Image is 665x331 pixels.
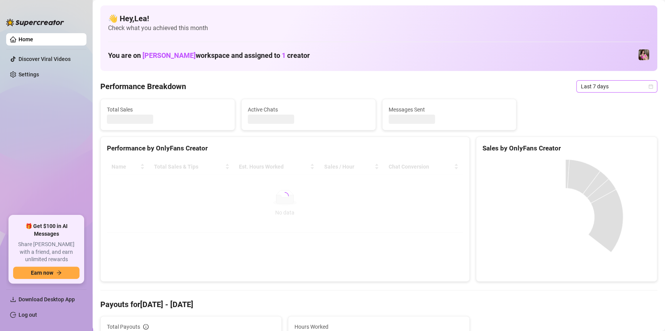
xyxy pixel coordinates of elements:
span: arrow-right [56,270,62,275]
span: 🎁 Get $100 in AI Messages [13,223,80,238]
span: Last 7 days [581,81,653,92]
img: Nanner [638,49,649,60]
span: calendar [648,84,653,89]
h4: Payouts for [DATE] - [DATE] [100,299,657,310]
span: Share [PERSON_NAME] with a friend, and earn unlimited rewards [13,241,80,263]
span: [PERSON_NAME] [142,51,196,59]
button: Earn nowarrow-right [13,267,80,279]
a: Discover Viral Videos [19,56,71,62]
h1: You are on workspace and assigned to creator [108,51,310,60]
img: logo-BBDzfeDw.svg [6,19,64,26]
span: Active Chats [248,105,369,114]
div: Performance by OnlyFans Creator [107,143,463,154]
a: Log out [19,312,37,318]
span: Earn now [31,270,53,276]
span: Total Payouts [107,323,140,331]
div: Sales by OnlyFans Creator [482,143,651,154]
span: Check what you achieved this month [108,24,650,32]
span: loading [281,192,289,200]
span: download [10,296,16,302]
span: Messages Sent [389,105,510,114]
a: Home [19,36,33,42]
a: Settings [19,71,39,78]
span: Hours Worked [294,323,463,331]
span: info-circle [143,324,149,329]
h4: Performance Breakdown [100,81,186,92]
span: 1 [282,51,286,59]
h4: 👋 Hey, Lea ! [108,13,650,24]
span: Download Desktop App [19,296,75,302]
span: Total Sales [107,105,228,114]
